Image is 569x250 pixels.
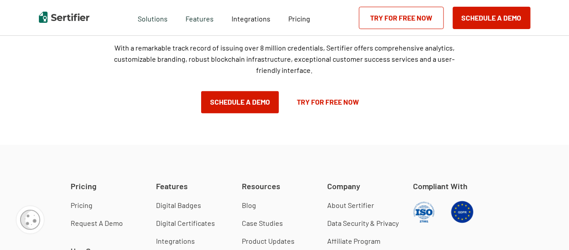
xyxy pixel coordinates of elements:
span: Company [327,181,360,192]
span: Resources [242,181,280,192]
img: ISO Compliant [413,201,435,223]
a: Case Studies [242,219,283,228]
span: Features [156,181,188,192]
a: Blog [242,201,256,210]
span: Integrations [232,14,270,23]
a: Pricing [288,12,310,23]
img: GDPR Compliant [451,201,473,223]
a: Data Security & Privacy [327,219,399,228]
a: Digital Certificates [156,219,215,228]
a: Affiliate Program [327,237,380,246]
span: Compliant With [413,181,468,192]
span: Pricing [288,14,310,23]
a: Integrations [232,12,270,23]
button: Schedule a Demo [201,91,279,114]
a: Try for Free Now [359,7,444,29]
img: Cookie Popup Icon [20,210,40,230]
a: Request A Demo [71,219,123,228]
a: Try for Free Now [288,91,368,114]
a: Integrations [156,237,195,246]
span: Pricing [71,181,97,192]
a: Product Updates [242,237,295,246]
a: About Sertifier [327,201,374,210]
img: Sertifier | Digital Credentialing Platform [39,12,89,23]
span: Features [185,12,214,23]
span: Solutions [138,12,168,23]
button: Schedule a Demo [453,7,531,29]
iframe: Chat Widget [524,207,569,250]
p: With a remarkable track record of issuing over 8 million credentials, Sertifier offers comprehens... [113,42,457,76]
a: Pricing [71,201,93,210]
a: Digital Badges [156,201,201,210]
